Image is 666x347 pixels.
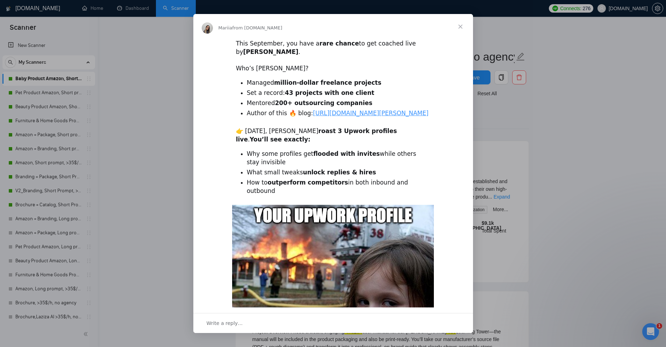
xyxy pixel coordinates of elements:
b: rare chance [320,40,359,47]
span: Write a reply… [207,319,243,328]
li: What small tweaks [247,168,430,177]
b: 200+ outsourcing companies [275,99,373,106]
div: 👉 [DATE], [PERSON_NAME] . [236,127,430,144]
b: unlock replies & hires [303,169,376,176]
li: Author of this 🔥 blog: [247,109,430,118]
span: from [DOMAIN_NAME] [232,25,282,30]
span: Mariia [219,25,232,30]
li: Mentored [247,99,430,107]
b: You’ll see exactly: [250,136,310,143]
li: Set a record: [247,89,430,97]
li: Managed [247,79,430,87]
b: outperform competitors [267,179,348,186]
span: Close [448,14,473,39]
b: roast 3 Upwork profiles live [236,127,397,143]
img: Profile image for Mariia [202,22,213,34]
b: flooded with invites [313,150,380,157]
div: Open conversation and reply [193,313,473,333]
li: How to in both inbound and outbound [247,179,430,195]
b: 43 projects with one client [285,89,374,96]
div: This September, you have a to get coached live by . ​ Who’s [PERSON_NAME]? [236,40,430,73]
b: [PERSON_NAME] [243,48,299,55]
a: [URL][DOMAIN_NAME][PERSON_NAME] [313,110,428,117]
b: million-dollar freelance projects [274,79,381,86]
li: Why some profiles get while others stay invisible [247,150,430,167]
